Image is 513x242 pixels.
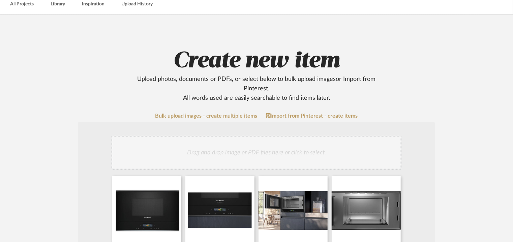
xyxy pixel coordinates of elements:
[266,113,358,119] a: Import from Pinterest - create items
[42,48,471,103] h2: Create new item
[125,74,388,103] div: Upload photos, documents or PDFs, or select below to bulk upload images or Import from Pinterest ...
[155,113,258,119] a: Bulk upload images - create multiple items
